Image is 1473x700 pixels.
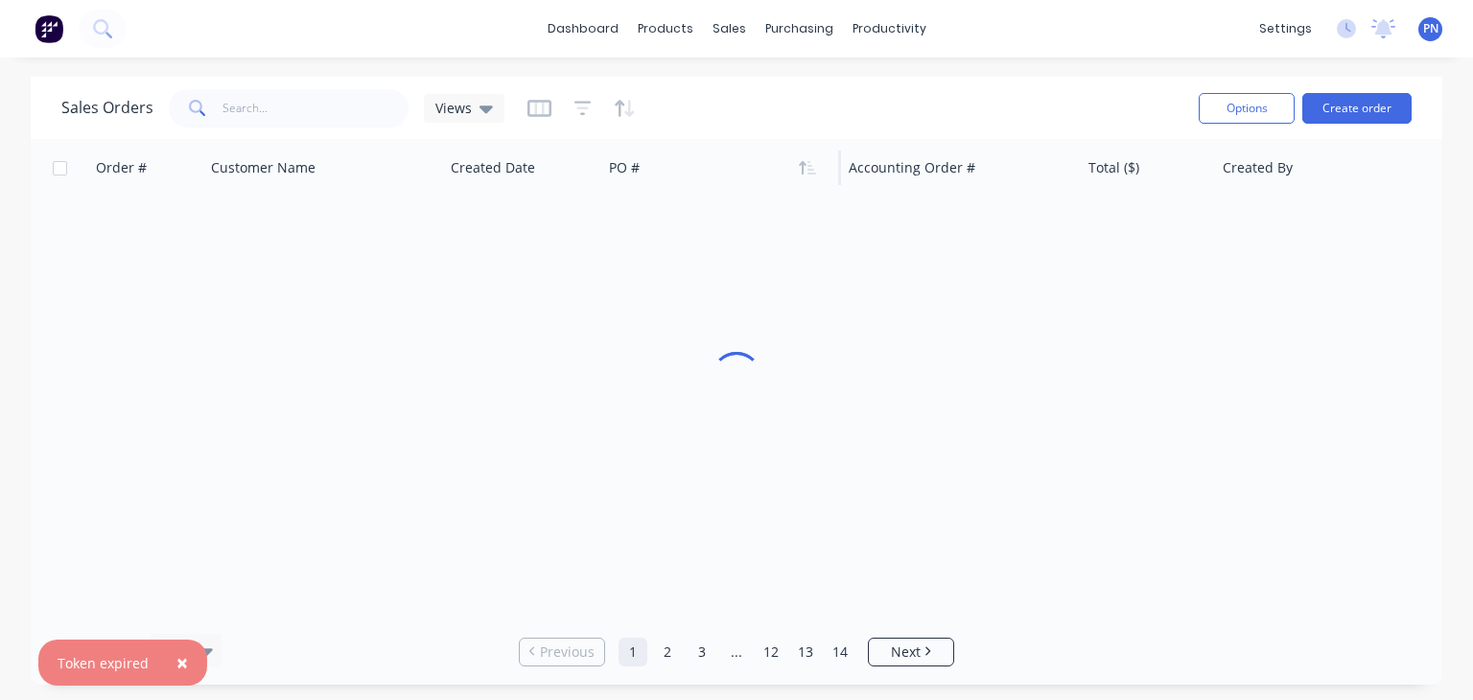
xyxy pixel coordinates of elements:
[451,158,535,177] div: Created Date
[703,14,756,43] div: sales
[61,99,153,117] h1: Sales Orders
[843,14,936,43] div: productivity
[35,14,63,43] img: Factory
[511,638,962,666] ul: Pagination
[1423,20,1438,37] span: PN
[791,638,820,666] a: Page 13
[869,642,953,662] a: Next page
[538,14,628,43] a: dashboard
[1199,93,1295,124] button: Options
[435,98,472,118] span: Views
[176,649,188,676] span: ×
[1088,158,1139,177] div: Total ($)
[722,638,751,666] a: Jump forward
[619,638,647,666] a: Page 1 is your current page
[757,638,785,666] a: Page 12
[826,638,854,666] a: Page 14
[756,14,843,43] div: purchasing
[520,642,604,662] a: Previous page
[1302,93,1412,124] button: Create order
[96,158,147,177] div: Order #
[222,89,409,128] input: Search...
[688,638,716,666] a: Page 3
[58,653,149,673] div: Token expired
[211,158,316,177] div: Customer Name
[1223,158,1293,177] div: Created By
[891,642,921,662] span: Next
[157,640,207,686] button: Close
[628,14,703,43] div: products
[653,638,682,666] a: Page 2
[1250,14,1321,43] div: settings
[849,158,975,177] div: Accounting Order #
[540,642,595,662] span: Previous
